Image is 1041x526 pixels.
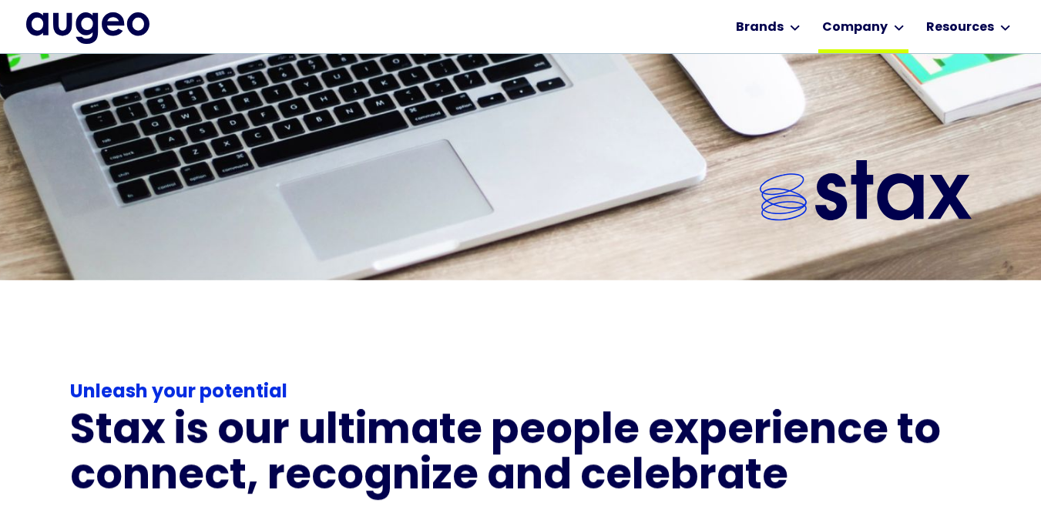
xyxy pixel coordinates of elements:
div: Company [822,18,888,37]
h2: Stax is our ultimate people experience to connect, recognize and celebrate [70,410,972,501]
div: Brands [736,18,784,37]
a: home [26,12,149,43]
img: Augeo's full logo in midnight blue. [26,12,149,43]
div: Resources [926,18,994,37]
div: Unleash your potential [70,379,972,407]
